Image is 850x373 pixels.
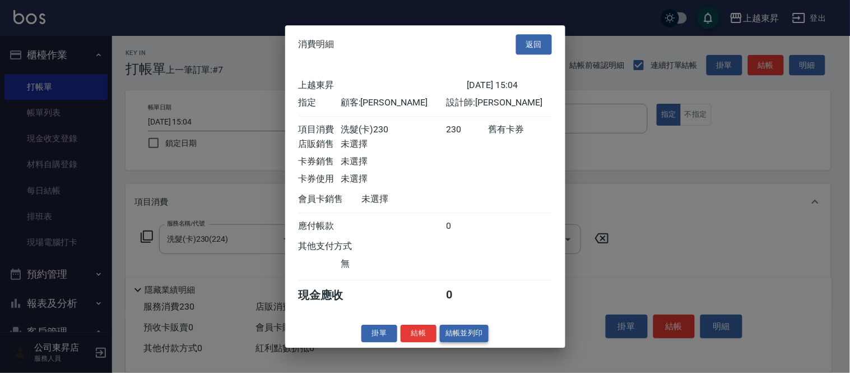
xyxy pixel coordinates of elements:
[362,194,467,205] div: 未選擇
[299,288,362,303] div: 現金應收
[299,241,383,252] div: 其他支付方式
[299,139,341,150] div: 店販銷售
[299,80,467,91] div: 上越東昇
[401,325,436,342] button: 結帳
[516,34,552,55] button: 返回
[341,124,446,136] div: 洗髮(卡)230
[299,194,362,205] div: 會員卡銷售
[440,325,489,342] button: 結帳並列印
[299,124,341,136] div: 項目消費
[299,156,341,168] div: 卡券銷售
[446,124,488,136] div: 230
[341,97,446,109] div: 顧客: [PERSON_NAME]
[361,325,397,342] button: 掛單
[341,173,446,185] div: 未選擇
[488,124,551,136] div: 舊有卡券
[299,97,341,109] div: 指定
[299,220,341,232] div: 應付帳款
[446,288,488,303] div: 0
[446,220,488,232] div: 0
[299,39,335,50] span: 消費明細
[299,173,341,185] div: 卡券使用
[341,156,446,168] div: 未選擇
[341,139,446,150] div: 未選擇
[341,258,446,270] div: 無
[446,97,551,109] div: 設計師: [PERSON_NAME]
[467,80,552,91] div: [DATE] 15:04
